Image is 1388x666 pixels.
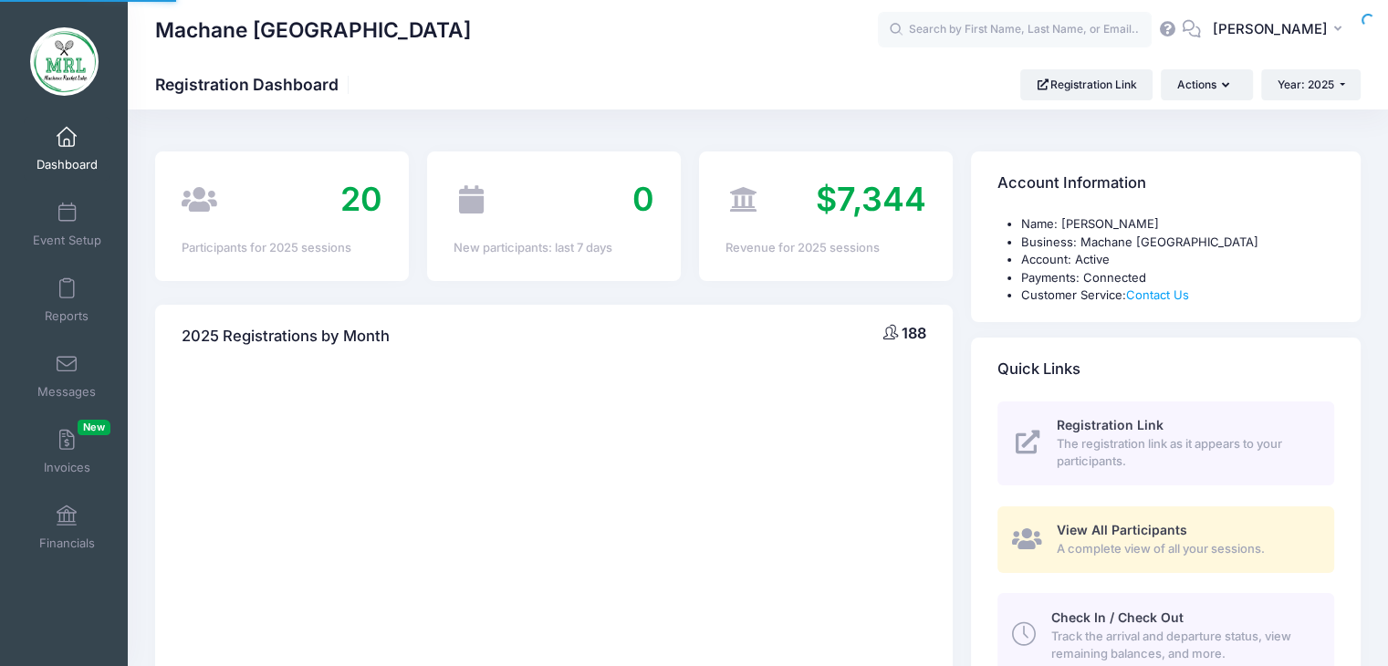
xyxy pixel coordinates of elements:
li: Business: Machane [GEOGRAPHIC_DATA] [1021,234,1334,252]
button: Year: 2025 [1261,69,1361,100]
a: Messages [24,344,110,408]
span: The registration link as it appears to your participants. [1057,435,1313,471]
span: Track the arrival and departure status, view remaining balances, and more. [1050,628,1313,663]
h1: Registration Dashboard [155,75,354,94]
span: 188 [902,324,926,342]
h4: 2025 Registrations by Month [182,310,390,362]
li: Payments: Connected [1021,269,1334,287]
span: View All Participants [1057,522,1187,537]
span: $7,344 [816,179,926,219]
button: Actions [1161,69,1252,100]
span: 0 [632,179,654,219]
a: View All Participants A complete view of all your sessions. [997,506,1334,573]
a: InvoicesNew [24,420,110,484]
button: [PERSON_NAME] [1201,9,1361,51]
a: Dashboard [24,117,110,181]
input: Search by First Name, Last Name, or Email... [878,12,1152,48]
a: Event Setup [24,193,110,256]
a: Financials [24,495,110,559]
h4: Quick Links [997,343,1080,395]
h4: Account Information [997,158,1146,210]
li: Account: Active [1021,251,1334,269]
li: Customer Service: [1021,286,1334,305]
span: Event Setup [33,233,101,248]
li: Name: [PERSON_NAME] [1021,215,1334,234]
div: Revenue for 2025 sessions [725,239,926,257]
a: Contact Us [1126,287,1189,302]
img: Machane Racket Lake [30,27,99,96]
a: Registration Link [1020,69,1153,100]
span: Reports [45,308,89,324]
a: Registration Link The registration link as it appears to your participants. [997,401,1334,485]
div: Participants for 2025 sessions [182,239,382,257]
h1: Machane [GEOGRAPHIC_DATA] [155,9,471,51]
a: Reports [24,268,110,332]
span: New [78,420,110,435]
span: Year: 2025 [1278,78,1334,91]
span: Messages [37,384,96,400]
span: Registration Link [1057,417,1164,432]
div: New participants: last 7 days [454,239,654,257]
span: Financials [39,536,95,551]
span: Invoices [44,460,90,475]
span: [PERSON_NAME] [1213,19,1328,39]
span: Check In / Check Out [1050,609,1183,625]
span: 20 [340,179,382,219]
span: A complete view of all your sessions. [1057,540,1313,558]
span: Dashboard [37,157,98,172]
